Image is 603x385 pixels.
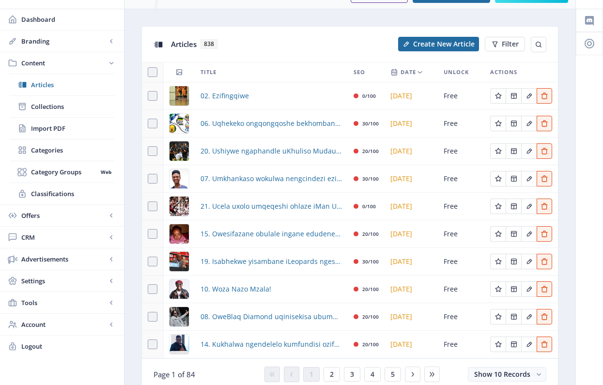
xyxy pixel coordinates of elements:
[537,229,552,238] a: Edit page
[10,139,114,161] a: Categories
[438,193,484,220] td: Free
[521,339,537,348] a: Edit page
[385,165,438,193] td: [DATE]
[438,165,484,193] td: Free
[385,331,438,358] td: [DATE]
[362,173,379,185] div: 30/100
[485,37,525,51] button: Filter
[521,284,537,293] a: Edit page
[385,138,438,165] td: [DATE]
[506,229,521,238] a: Edit page
[413,40,475,48] span: Create New Article
[10,96,114,117] a: Collections
[438,331,484,358] td: Free
[362,200,376,212] div: 0/100
[362,118,379,129] div: 30/100
[537,284,552,293] a: Edit page
[31,123,114,133] span: Import PDF
[506,146,521,155] a: Edit page
[385,303,438,331] td: [DATE]
[521,229,537,238] a: Edit page
[362,145,379,157] div: 20/100
[537,91,552,100] a: Edit page
[21,211,107,220] span: Offers
[521,146,537,155] a: Edit page
[201,339,342,350] a: 14. Kukhalwa ngendelelo kumfundisi ozifela ngemali
[201,145,342,157] a: 20. Ushiywe ngaphandle uKhuliso Mudau kwiBafana
[201,66,216,78] span: Title
[170,169,189,188] img: 8b0ed5fe-e07f-49a1-868a-a93baa4b2013.png
[170,86,189,106] img: 5b887165-d363-4c07-8516-d86d2aab4039.png
[537,118,552,127] a: Edit page
[521,118,537,127] a: Edit page
[506,118,521,127] a: Edit page
[490,311,506,321] a: Edit page
[201,90,249,102] a: 02. Ezifingqiwe
[10,118,114,139] a: Import PDF
[170,197,189,216] img: 53eca974-4728-4ef2-8c42-dce42fa30a23.png
[438,276,484,303] td: Free
[438,303,484,331] td: Free
[21,341,116,351] span: Logout
[490,201,506,210] a: Edit page
[10,183,114,204] a: Classifications
[21,320,107,329] span: Account
[362,283,379,295] div: 20/100
[362,90,376,102] div: 0/100
[490,66,517,78] span: Actions
[362,228,379,240] div: 20/100
[490,146,506,155] a: Edit page
[385,248,438,276] td: [DATE]
[362,256,379,267] div: 30/100
[385,82,438,110] td: [DATE]
[170,307,189,326] img: 1e9b5e3f-2996-4205-a989-b23c344d1131.png
[362,311,379,323] div: 20/100
[201,311,342,323] a: 08. OweBlaq Diamond uqinisekisa ubumbano
[10,74,114,95] a: Articles
[537,311,552,321] a: Edit page
[537,201,552,210] a: Edit page
[170,252,189,271] img: 31706f75-2ec7-4025-a6b5-61e822042270.png
[385,110,438,138] td: [DATE]
[521,173,537,183] a: Edit page
[537,146,552,155] a: Edit page
[10,161,114,183] a: Category GroupsWeb
[537,256,552,265] a: Edit page
[537,173,552,183] a: Edit page
[490,229,506,238] a: Edit page
[201,283,271,295] a: 10. Woza Nazo Mzala!
[438,138,484,165] td: Free
[170,335,189,354] img: c82ac2fe-058a-4bf6-b24f-0a088b3957ed.png
[502,40,519,48] span: Filter
[490,118,506,127] a: Edit page
[201,173,342,185] a: 07. Umkhankaso wokulwa nengcindezi ezikhungweni zemfundo
[201,228,342,240] a: 15. Owesifazane obulale ingane edudene nesoka
[201,200,342,212] a: 21. Ucela uxolo umqeqeshi ohlaze iMan Utd
[490,339,506,348] a: Edit page
[201,39,217,49] span: 838
[21,254,107,264] span: Advertisements
[385,193,438,220] td: [DATE]
[438,82,484,110] td: Free
[201,256,342,267] a: 19. Isabhekwe yisambane iLeopards ngesigwebo seFifa
[444,66,469,78] span: Unlock
[171,39,197,49] span: Articles
[521,311,537,321] a: Edit page
[97,167,114,177] nb-badge: Web
[170,279,189,299] img: fe27aed1-1372-47b1-819f-d05e933ce596.png
[31,189,114,199] span: Classifications
[21,232,107,242] span: CRM
[490,91,506,100] a: Edit page
[354,66,365,78] span: SEO
[31,102,114,111] span: Collections
[385,276,438,303] td: [DATE]
[385,220,438,248] td: [DATE]
[201,118,342,129] span: 06. Uqhekeko ongqongqoshe bekhombana ngenjumbane eKZN
[21,276,107,286] span: Settings
[21,58,107,68] span: Content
